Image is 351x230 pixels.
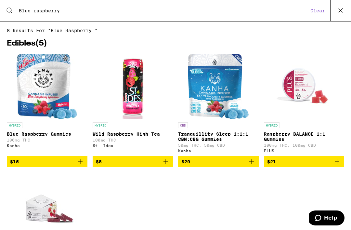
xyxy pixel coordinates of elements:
[178,156,259,167] button: Add to bag
[93,122,108,128] p: HYBRID
[181,159,190,164] span: $20
[93,54,173,156] a: Open page for Wild Raspberry High Tea from St. Ides
[264,149,344,153] div: PLUS
[309,210,344,227] iframe: Opens a widget where you can find more information
[7,54,87,156] a: Open page for Blue Raspberry Gummies from Kanha
[93,131,173,137] p: Wild Raspberry High Tea
[10,159,19,164] span: $15
[7,138,87,142] p: 100mg THC
[188,54,249,119] img: Kanha - Tranquillity Sleep 1:1:1 CBN:CBG Gummies
[271,54,336,119] img: PLUS - Raspberry BALANCE 1:1 Gummies
[93,143,173,148] div: St. Ides
[178,54,259,156] a: Open page for Tranquillity Sleep 1:1:1 CBN:CBG Gummies from Kanha
[93,138,173,142] p: 100mg THC
[7,143,87,148] div: Kanha
[93,156,173,167] button: Add to bag
[178,122,188,128] p: CBD
[7,156,87,167] button: Add to bag
[7,40,344,47] h2: Edibles ( 5 )
[308,8,327,14] button: Clear
[178,149,259,153] div: Kanha
[7,122,22,128] p: HYBRID
[264,54,344,156] a: Open page for Raspberry BALANCE 1:1 Gummies from PLUS
[100,54,165,119] img: St. Ides - Wild Raspberry High Tea
[264,156,344,167] button: Add to bag
[96,159,102,164] span: $8
[7,28,344,33] span: 8 results for "Blue raspberry "
[264,143,344,147] p: 100mg THC: 100mg CBD
[17,54,77,119] img: Kanha - Blue Raspberry Gummies
[19,8,308,14] input: Search for products & categories
[7,131,87,137] p: Blue Raspberry Gummies
[264,131,344,142] p: Raspberry BALANCE 1:1 Gummies
[178,131,259,142] p: Tranquillity Sleep 1:1:1 CBN:CBG Gummies
[267,159,276,164] span: $21
[178,143,259,147] p: 50mg THC: 50mg CBD
[264,122,279,128] p: HYBRID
